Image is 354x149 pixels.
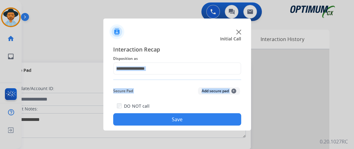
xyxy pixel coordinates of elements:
span: Secure Pad [113,87,133,95]
label: DO NOT call [124,103,149,109]
button: Save [113,113,241,126]
span: Disposition as [113,55,241,62]
span: Interaction Recap [113,45,241,55]
p: 0.20.1027RC [320,138,348,145]
span: + [231,89,236,93]
img: contactIcon [109,24,124,39]
img: contact-recap-line.svg [113,80,241,80]
button: Add secure pad+ [198,87,240,95]
span: Initial Call [220,36,241,42]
